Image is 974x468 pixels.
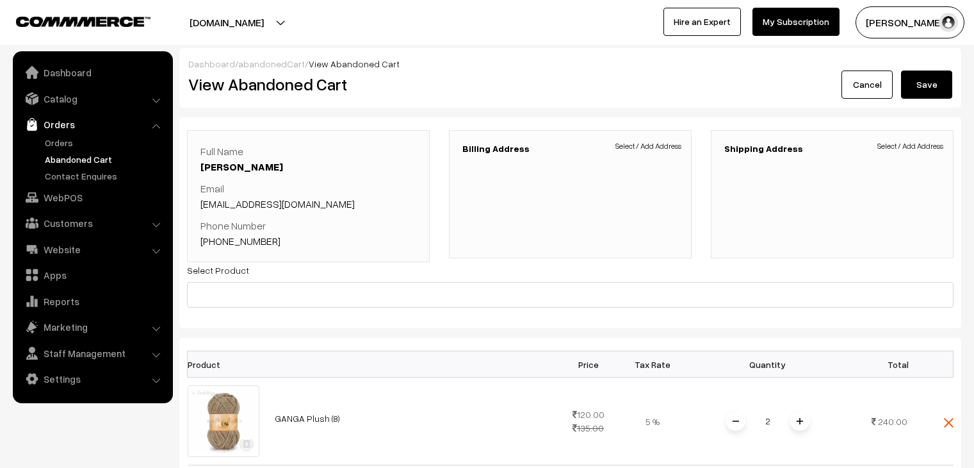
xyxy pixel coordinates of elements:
[200,160,283,173] a: [PERSON_NAME]
[16,87,168,110] a: Catalog
[200,181,416,212] p: Email
[188,58,235,69] a: Dashboard
[275,413,340,424] a: GANGA Plush (8)
[200,197,355,210] a: [EMAIL_ADDRESS][DOMAIN_NAME]
[797,418,803,424] img: plusI
[42,169,168,183] a: Contact Enquires
[572,422,604,433] strike: 135.00
[16,186,168,209] a: WebPOS
[238,58,305,69] a: abandonedCart
[200,235,280,247] a: [PHONE_NUMBER]
[16,17,150,26] img: COMMMERCE
[16,61,168,84] a: Dashboard
[145,6,309,38] button: [DOMAIN_NAME]
[645,416,660,427] span: 5 %
[187,263,249,277] label: Select Product
[939,13,958,32] img: user
[856,6,964,38] button: [PERSON_NAME]…
[752,8,840,36] a: My Subscription
[200,218,416,249] p: Phone Number
[16,367,168,390] a: Settings
[16,13,128,28] a: COMMMERCE
[16,342,168,365] a: Staff Management
[309,58,400,69] span: View Abandoned Cart
[556,351,621,378] th: Price
[556,378,621,465] td: 120.00
[615,140,681,152] span: Select / Add Address
[42,153,168,166] a: Abandoned Cart
[16,212,168,235] a: Customers
[16,238,168,261] a: Website
[901,71,952,99] button: Save
[16,290,168,313] a: Reports
[188,74,561,94] h2: View Abandoned Cart
[462,144,678,155] h3: Billing Address
[188,385,259,457] img: 8.jpg
[724,144,940,155] h3: Shipping Address
[841,71,893,99] a: Cancel
[42,136,168,149] a: Orders
[877,140,943,152] span: Select / Add Address
[663,8,741,36] a: Hire an Expert
[16,315,168,338] a: Marketing
[621,351,685,378] th: Tax Rate
[878,416,907,427] span: 240.00
[16,113,168,136] a: Orders
[685,351,851,378] th: Quantity
[944,418,954,428] img: close
[851,351,915,378] th: Total
[188,351,267,378] th: Product
[188,57,952,71] div: / /
[733,418,739,424] img: minus
[16,263,168,287] a: Apps
[200,144,416,174] p: Full Name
